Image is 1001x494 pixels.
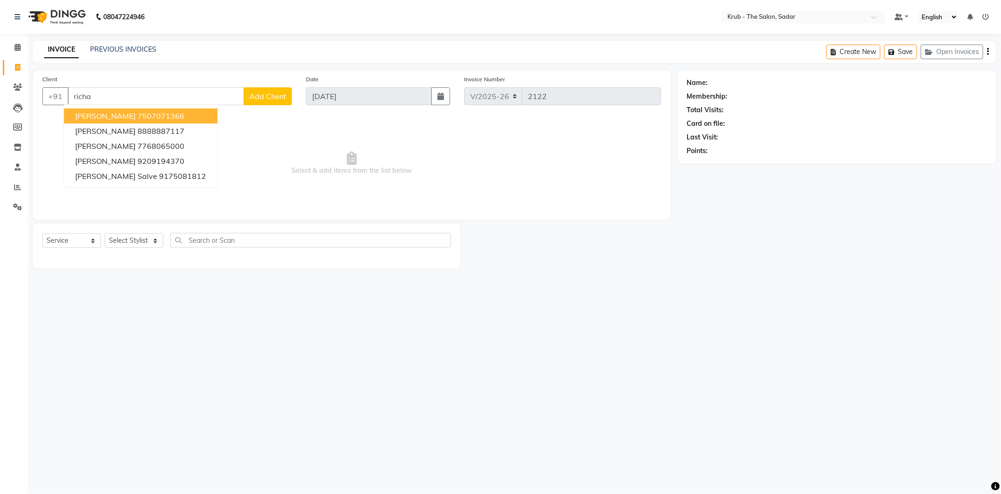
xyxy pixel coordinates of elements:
div: Total Visits: [687,105,724,115]
span: [PERSON_NAME] [75,156,136,166]
button: Create New [826,45,880,59]
a: INVOICE [44,41,79,58]
button: Save [884,45,917,59]
b: 08047224946 [103,4,145,30]
div: Card on file: [687,119,726,129]
a: PREVIOUS INVOICES [90,45,156,54]
div: Last Visit: [687,132,718,142]
ngb-highlight: 9175081812 [159,171,206,181]
span: [PERSON_NAME] Salve [75,171,157,181]
button: Open Invoices [921,45,983,59]
div: Membership: [687,92,728,101]
label: Client [42,75,57,84]
span: [PERSON_NAME] [75,141,136,151]
button: +91 [42,87,69,105]
ngb-highlight: 9209194370 [138,156,184,166]
ngb-highlight: 7768065000 [138,141,184,151]
label: Invoice Number [464,75,505,84]
button: Add Client [244,87,292,105]
div: Points: [687,146,708,156]
span: Select & add items from the list below [42,116,661,210]
label: Date [306,75,319,84]
span: Add Client [249,92,286,101]
ngb-highlight: 7507071366 [138,111,184,121]
ngb-highlight: 8888887117 [138,126,184,136]
input: Search by Name/Mobile/Email/Code [68,87,244,105]
span: [PERSON_NAME] [75,126,136,136]
img: logo [24,4,88,30]
div: Name: [687,78,708,88]
input: Search or Scan [170,233,451,247]
span: [PERSON_NAME] [75,111,136,121]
